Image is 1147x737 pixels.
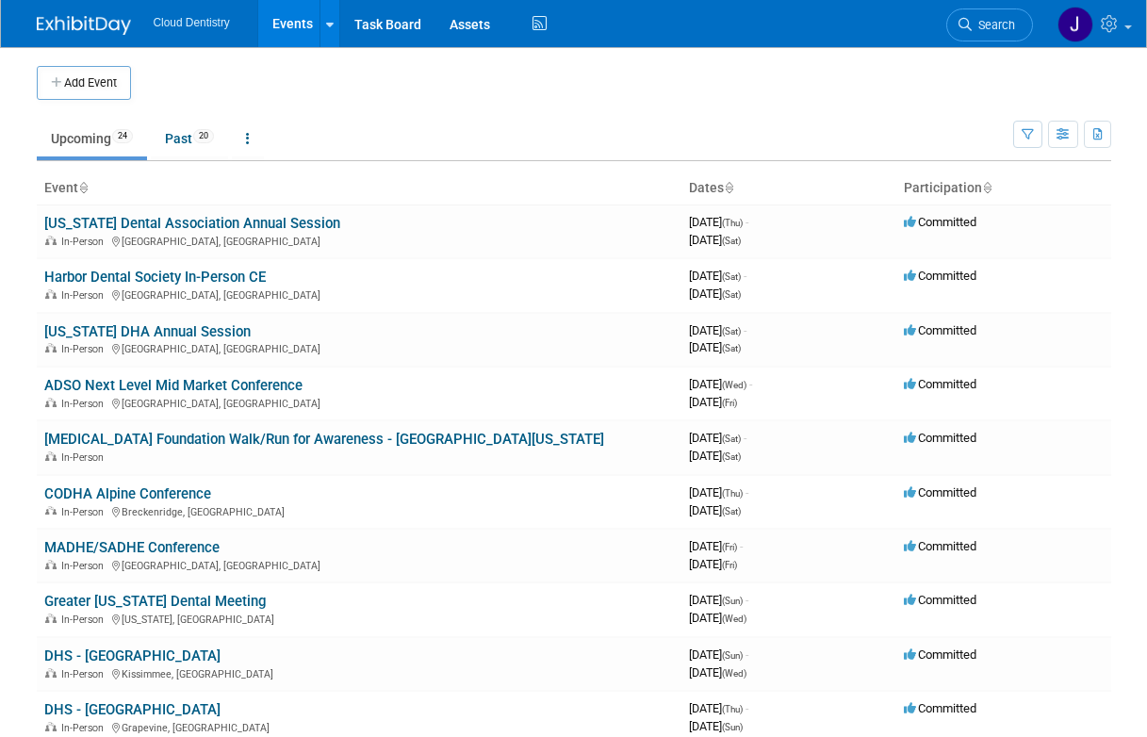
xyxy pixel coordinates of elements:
img: In-Person Event [45,343,57,352]
span: - [744,323,746,337]
div: [US_STATE], [GEOGRAPHIC_DATA] [44,611,674,626]
a: Harbor Dental Society In-Person CE [44,269,266,286]
a: ADSO Next Level Mid Market Conference [44,377,303,394]
span: [DATE] [689,449,741,463]
img: In-Person Event [45,560,57,569]
span: 24 [112,129,133,143]
span: (Sat) [722,326,741,336]
span: [DATE] [689,287,741,301]
span: (Sat) [722,343,741,353]
span: In-Person [61,506,109,518]
div: [GEOGRAPHIC_DATA], [GEOGRAPHIC_DATA] [44,557,674,572]
img: ExhibitDay [37,16,131,35]
span: Committed [904,215,976,229]
span: Committed [904,701,976,715]
span: [DATE] [689,395,737,409]
span: (Thu) [722,704,743,714]
span: Committed [904,323,976,337]
img: Jessica Estrada [1057,7,1093,42]
span: (Fri) [722,560,737,570]
th: Dates [681,172,896,205]
span: In-Person [61,398,109,410]
span: [DATE] [689,323,746,337]
span: (Wed) [722,614,746,624]
span: Search [972,18,1015,32]
span: (Wed) [722,380,746,390]
img: In-Person Event [45,236,57,245]
span: [DATE] [689,431,746,445]
span: - [744,269,746,283]
span: In-Person [61,614,109,626]
div: [GEOGRAPHIC_DATA], [GEOGRAPHIC_DATA] [44,340,674,355]
span: In-Person [61,722,109,734]
a: CODHA Alpine Conference [44,485,211,502]
a: DHS - [GEOGRAPHIC_DATA] [44,701,221,718]
a: [MEDICAL_DATA] Foundation Walk/Run for Awareness - [GEOGRAPHIC_DATA][US_STATE] [44,431,604,448]
div: [GEOGRAPHIC_DATA], [GEOGRAPHIC_DATA] [44,233,674,248]
span: - [746,647,748,662]
span: (Thu) [722,218,743,228]
span: [DATE] [689,647,748,662]
span: [DATE] [689,701,748,715]
span: - [749,377,752,391]
span: [DATE] [689,269,746,283]
span: - [746,215,748,229]
span: In-Person [61,343,109,355]
span: [DATE] [689,485,748,500]
img: In-Person Event [45,506,57,516]
span: (Sun) [722,722,743,732]
span: [DATE] [689,377,752,391]
a: MADHE/SADHE Conference [44,539,220,556]
span: Committed [904,539,976,553]
span: (Fri) [722,542,737,552]
img: In-Person Event [45,614,57,623]
div: Kissimmee, [GEOGRAPHIC_DATA] [44,665,674,680]
span: [DATE] [689,233,741,247]
div: Breckenridge, [GEOGRAPHIC_DATA] [44,503,674,518]
span: In-Person [61,289,109,302]
span: Committed [904,593,976,607]
span: - [746,485,748,500]
a: Greater [US_STATE] Dental Meeting [44,593,266,610]
span: [DATE] [689,215,748,229]
span: Committed [904,431,976,445]
span: (Thu) [722,488,743,499]
span: (Sat) [722,506,741,516]
span: [DATE] [689,539,743,553]
span: Committed [904,377,976,391]
span: [DATE] [689,719,743,733]
span: (Sat) [722,451,741,462]
span: (Fri) [722,398,737,408]
a: Sort by Start Date [724,180,733,195]
span: - [744,431,746,445]
span: Committed [904,647,976,662]
span: Cloud Dentistry [154,16,230,29]
span: Committed [904,485,976,500]
span: 20 [193,129,214,143]
img: In-Person Event [45,398,57,407]
a: Upcoming24 [37,121,147,156]
span: (Sat) [722,434,741,444]
span: - [746,701,748,715]
span: In-Person [61,668,109,680]
span: In-Person [61,451,109,464]
a: DHS - [GEOGRAPHIC_DATA] [44,647,221,664]
div: [GEOGRAPHIC_DATA], [GEOGRAPHIC_DATA] [44,287,674,302]
button: Add Event [37,66,131,100]
span: [DATE] [689,340,741,354]
img: In-Person Event [45,289,57,299]
span: [DATE] [689,611,746,625]
span: [DATE] [689,665,746,680]
span: [DATE] [689,557,737,571]
th: Event [37,172,681,205]
th: Participation [896,172,1111,205]
div: [GEOGRAPHIC_DATA], [GEOGRAPHIC_DATA] [44,395,674,410]
img: In-Person Event [45,722,57,731]
span: Committed [904,269,976,283]
span: (Sat) [722,236,741,246]
span: - [746,593,748,607]
span: [DATE] [689,593,748,607]
a: [US_STATE] Dental Association Annual Session [44,215,340,232]
a: Search [946,8,1033,41]
span: In-Person [61,560,109,572]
